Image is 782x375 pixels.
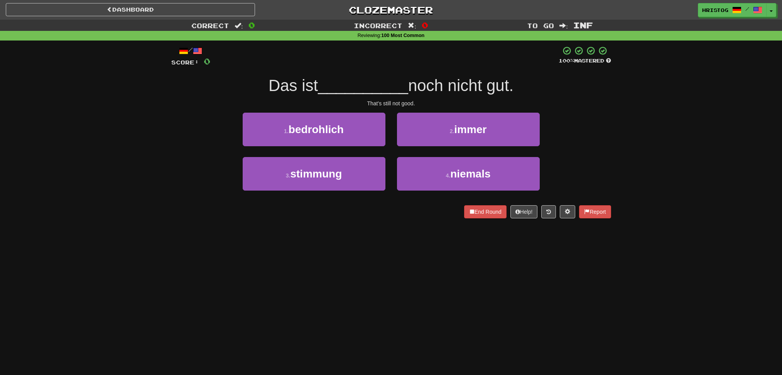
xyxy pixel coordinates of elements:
span: Inf [573,20,593,30]
a: Clozemaster [267,3,516,17]
span: stimmung [290,168,342,180]
span: To go [527,22,554,29]
span: Incorrect [354,22,402,29]
span: : [559,22,568,29]
small: 3 . [286,172,291,179]
span: 0 [248,20,255,30]
span: __________ [318,76,408,95]
strong: 100 Most Common [381,33,424,38]
span: noch nicht gut. [408,76,513,95]
button: 4.niemals [397,157,540,191]
span: HristoG [702,7,728,14]
span: Score: [171,59,199,66]
div: Mastered [559,57,611,64]
span: bedrohlich [289,123,344,135]
a: HristoG / [698,3,767,17]
span: Das ist [269,76,318,95]
span: / [745,6,749,12]
span: 0 [422,20,428,30]
button: 1.bedrohlich [243,113,385,146]
span: immer [454,123,486,135]
button: 2.immer [397,113,540,146]
small: 4 . [446,172,451,179]
span: 100 % [559,57,574,64]
span: Correct [191,22,229,29]
button: Help! [510,205,538,218]
span: 0 [204,56,210,66]
small: 1 . [284,128,289,134]
span: : [235,22,243,29]
span: : [408,22,416,29]
span: niemals [450,168,490,180]
button: Round history (alt+y) [541,205,556,218]
div: That's still not good. [171,100,611,107]
div: / [171,46,210,56]
button: 3.stimmung [243,157,385,191]
button: End Round [464,205,507,218]
a: Dashboard [6,3,255,16]
small: 2 . [450,128,454,134]
button: Report [579,205,611,218]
